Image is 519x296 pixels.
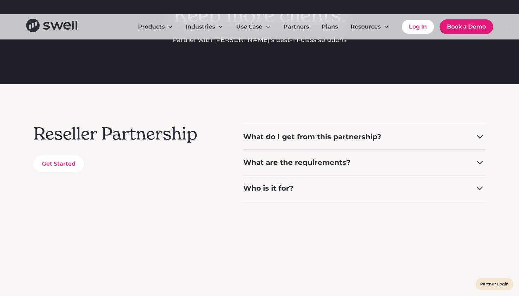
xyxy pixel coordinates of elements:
div: Industries [186,23,215,31]
a: Partner Login [480,280,509,289]
div: Products [132,20,179,34]
div: Use Case [236,23,262,31]
a: Get Started [34,155,84,172]
a: Plans [316,20,344,34]
div: Resources [345,20,395,34]
div: Use Case [231,20,276,34]
h2: Reseller Partnership [34,124,215,144]
a: Partners [278,20,315,34]
a: Log In [402,20,434,34]
div: Who is it for? [243,183,293,193]
div: Industries [180,20,229,34]
div: What do I get from this partnership? [243,132,381,142]
a: home [26,19,77,35]
div: Resources [351,23,381,31]
a: Book a Demo [440,19,493,34]
div: What are the requirements? [243,158,351,167]
div: Products [138,23,165,31]
p: Partner with [PERSON_NAME]'s best-in-class solutions [172,35,347,45]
